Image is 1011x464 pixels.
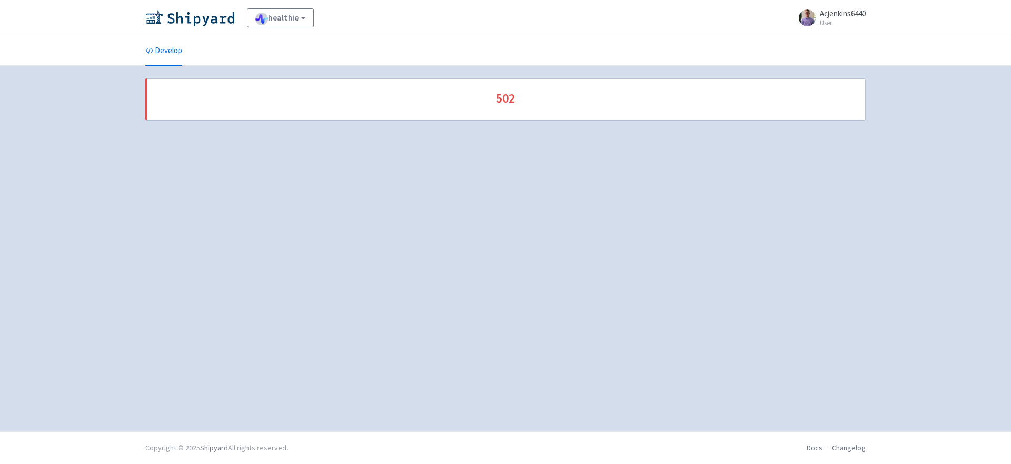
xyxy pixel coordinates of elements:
[200,443,228,452] a: Shipyard
[145,442,288,453] div: Copyright © 2025 All rights reserved.
[145,9,234,26] img: Shipyard logo
[792,9,866,26] a: Acjenkins6440 User
[158,92,853,105] span: 502
[832,443,866,452] a: Changelog
[820,19,866,26] small: User
[145,36,182,66] a: Develop
[820,8,866,18] span: Acjenkins6440
[807,443,822,452] a: Docs
[247,8,314,27] a: healthie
